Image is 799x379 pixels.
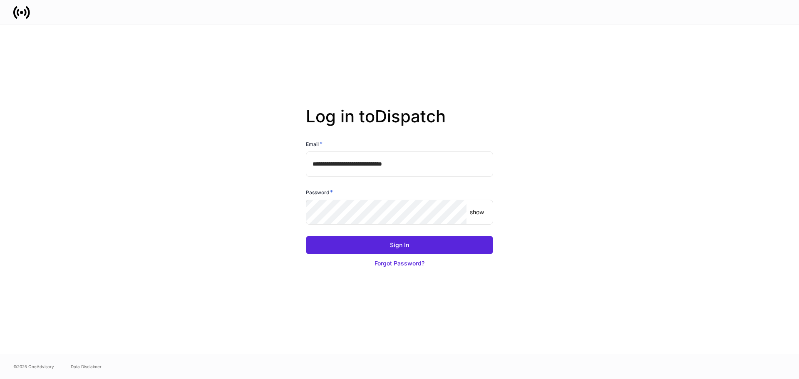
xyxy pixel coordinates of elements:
div: Forgot Password? [375,259,424,268]
a: Data Disclaimer [71,363,102,370]
span: © 2025 OneAdvisory [13,363,54,370]
button: Sign In [306,236,493,254]
h6: Password [306,188,333,196]
div: Sign In [390,241,409,249]
button: Forgot Password? [306,254,493,272]
p: show [470,208,484,216]
h6: Email [306,140,323,148]
h2: Log in to Dispatch [306,107,493,140]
